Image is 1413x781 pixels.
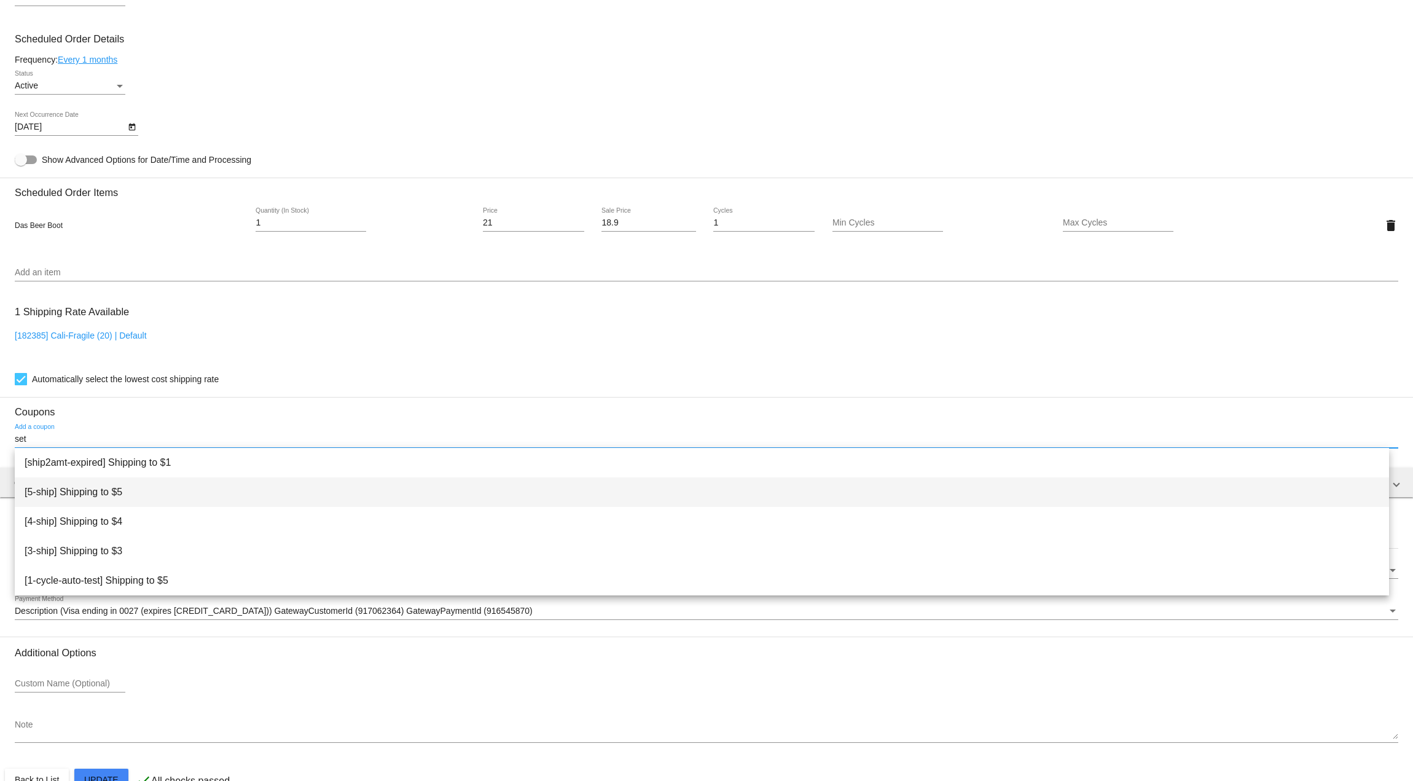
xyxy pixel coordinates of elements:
h3: 1 Shipping Rate Available [15,299,129,325]
span: [1-cycle-auto-test] Shipping to $5 [25,566,1379,595]
span: Automatically select the lowest cost shipping rate [32,372,219,387]
input: Min Cycles [832,218,943,228]
a: Every 1 months [58,55,117,65]
input: Next Occurrence Date [15,122,125,132]
input: Sale Price [601,218,695,228]
input: Max Cycles [1063,218,1173,228]
span: Show Advanced Options for Date/Time and Processing [42,154,251,166]
span: [4-ship] Shipping to $4 [25,507,1379,536]
input: Add a coupon [15,434,1398,444]
span: [3-ship] Shipping to $3 [25,536,1379,566]
input: Cycles [713,218,815,228]
h3: Scheduled Order Details [15,33,1398,45]
input: Custom Name (Optional) [15,679,125,689]
h3: Coupons [15,397,1398,418]
div: Frequency: [15,55,1398,65]
span: [5-ship] Shipping to $5 [25,477,1379,507]
input: Price [483,218,584,228]
mat-select: Status [15,81,125,91]
span: Active [15,80,38,90]
h3: Scheduled Order Items [15,178,1398,198]
button: Open calendar [125,120,138,133]
span: Order total [14,477,61,488]
a: [182385] Cali-Fragile (20) | Default [15,331,147,340]
mat-select: Payment Method [15,606,1398,616]
span: Das Beer Boot [15,221,63,230]
mat-icon: delete [1384,218,1398,233]
h3: Additional Options [15,647,1398,659]
input: Quantity (In Stock) [256,218,366,228]
span: Description (Visa ending in 0027 (expires [CREDIT_CARD_DATA])) GatewayCustomerId (917062364) Gate... [15,606,533,616]
span: [ship2amt-expired] Shipping to $1 [25,448,1379,477]
input: Add an item [15,268,1398,278]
